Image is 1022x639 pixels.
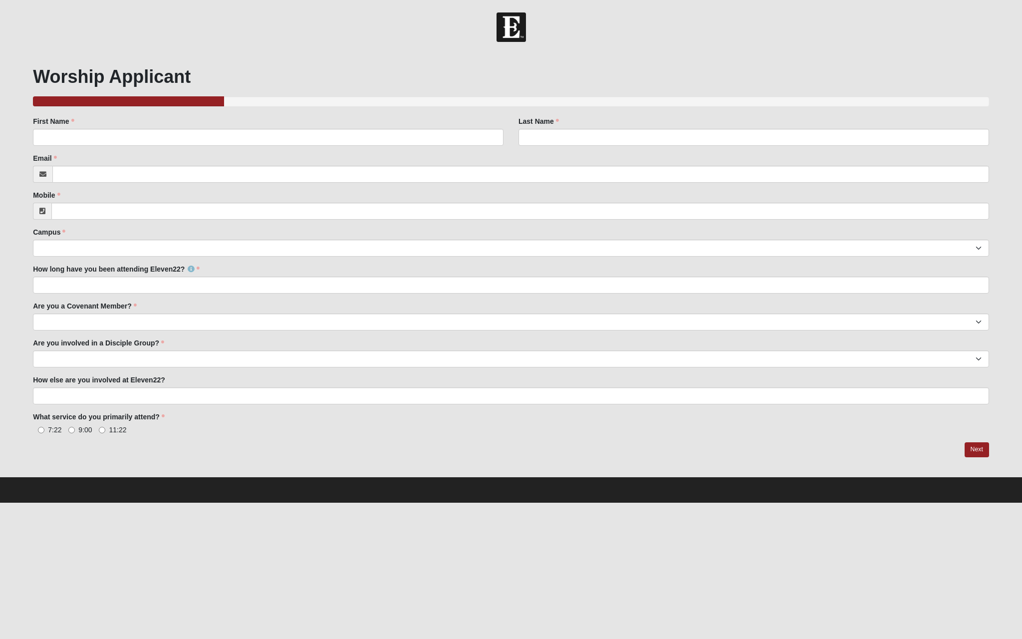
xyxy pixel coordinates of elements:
[518,116,559,126] label: Last Name
[33,301,137,311] label: Are you a Covenant Member?
[33,190,60,200] label: Mobile
[109,426,126,434] span: 11:22
[965,442,989,457] a: Next
[497,12,526,42] img: Church of Eleven22 Logo
[99,427,105,433] input: 11:22
[48,426,61,434] span: 7:22
[33,66,989,87] h1: Worship Applicant
[38,427,44,433] input: 7:22
[33,412,165,422] label: What service do you primarily attend?
[78,426,92,434] span: 9:00
[33,338,164,348] label: Are you involved in a Disciple Group?
[33,153,56,163] label: Email
[33,375,165,385] label: How else are you involved at Eleven22?
[33,264,200,274] label: How long have you been attending Eleven22?
[68,427,75,433] input: 9:00
[33,227,65,237] label: Campus
[33,116,74,126] label: First Name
